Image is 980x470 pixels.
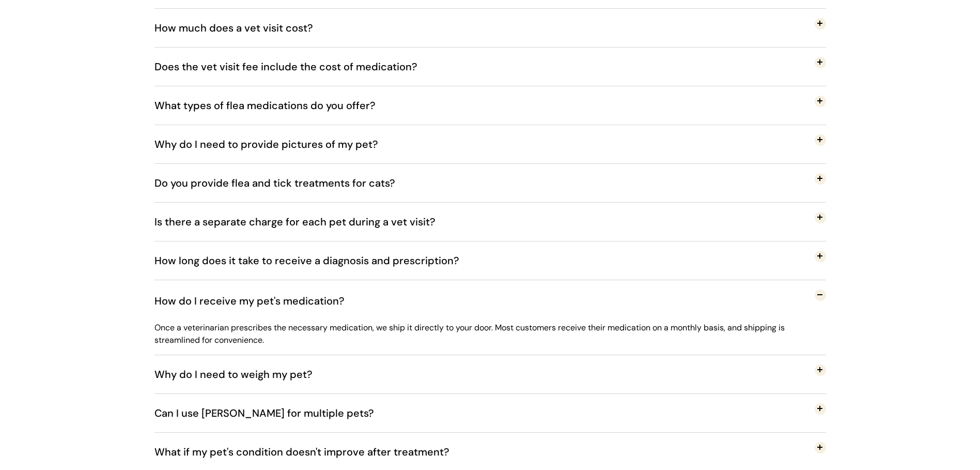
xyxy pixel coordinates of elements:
[154,435,465,469] span: What if my pet's condition doesn't improve after treatment?
[154,127,394,161] span: Why do I need to provide pictures of my pet?
[154,241,826,280] button: How long does it take to receive a diagnosis and prescription?
[154,11,329,45] span: How much does a vet visit cost?
[154,50,433,84] span: Does the vet visit fee include the cost of medication?
[154,205,451,239] span: Is there a separate charge for each pet during a vet visit?
[154,164,826,202] button: Do you provide flea and tick treatments for cats?
[154,86,826,125] button: What types of flea medications do you offer?
[154,280,826,322] button: How do I receive my pet's medication?
[154,203,826,241] button: Is there a separate charge for each pet during a vet visit?
[154,166,411,200] span: Do you provide flea and tick treatments for cats?
[154,284,360,318] span: How do I receive my pet's medication?
[154,357,328,391] span: Why do I need to weigh my pet?
[154,394,826,432] button: Can I use [PERSON_NAME] for multiple pets?
[154,244,475,278] span: How long does it take to receive a diagnosis and prescription?
[154,9,826,47] button: How much does a vet visit cost?
[154,48,826,86] button: Does the vet visit fee include the cost of medication?
[154,125,826,163] button: Why do I need to provide pictures of my pet?
[154,322,826,346] p: Once a veterinarian prescribes the necessary medication, we ship it directly to your door. Most c...
[154,88,391,123] span: What types of flea medications do you offer?
[154,355,826,393] button: Why do I need to weigh my pet?
[154,396,390,430] span: Can I use [PERSON_NAME] for multiple pets?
